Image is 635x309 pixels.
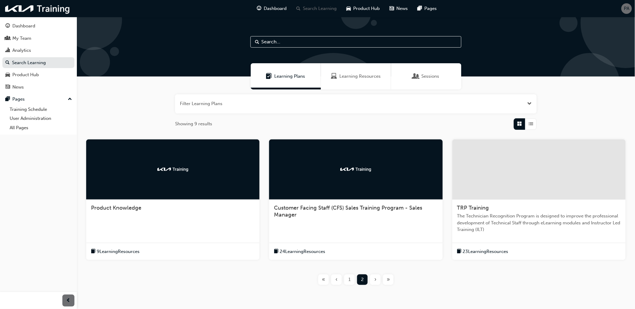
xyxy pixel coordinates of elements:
[12,84,24,91] div: News
[275,73,305,80] span: Learning Plans
[255,39,259,45] span: Search
[361,276,364,283] span: 2
[66,297,71,304] span: prev-icon
[7,114,74,123] a: User Administration
[2,19,74,94] button: DashboardMy TeamAnalyticsSearch LearningProduct HubNews
[452,139,626,260] a: TRP TrainingThe Technician Recognition Program is designed to improve the professional developmen...
[342,2,385,15] a: car-iconProduct Hub
[3,2,72,15] img: kia-training
[457,204,489,211] span: TRP Training
[274,248,278,255] span: book-icon
[321,63,391,89] a: Learning ResourcesLearning Resources
[12,47,31,54] div: Analytics
[274,248,325,255] button: book-icon24LearningResources
[280,248,325,255] span: 24 Learning Resources
[348,276,351,283] span: 1
[457,213,621,233] span: The Technician Recognition Program is designed to improve the professional development of Technic...
[413,73,419,80] span: Sessions
[12,71,39,78] div: Product Hub
[339,166,373,172] img: kia-training
[2,94,74,105] button: Pages
[527,100,532,107] button: Open the filter
[2,57,74,68] a: Search Learning
[422,73,439,80] span: Sessions
[331,73,337,80] span: Learning Resources
[5,97,10,102] span: pages-icon
[457,248,508,255] button: book-icon23LearningResources
[463,248,508,255] span: 23 Learning Resources
[5,48,10,53] span: chart-icon
[390,5,394,12] span: news-icon
[425,5,437,12] span: Pages
[391,63,461,89] a: SessionsSessions
[269,139,442,260] a: kia-trainingCustomer Facing Staff (CFS) Sales Training Program - Sales Managerbook-icon24Learning...
[356,274,369,285] button: Page 2
[12,23,35,30] div: Dashboard
[91,204,141,211] span: Product Knowledge
[2,20,74,32] a: Dashboard
[7,123,74,133] a: All Pages
[86,139,259,260] a: kia-trainingProduct Knowledgebook-icon9LearningResources
[387,276,390,283] span: »
[91,248,96,255] span: book-icon
[339,73,381,80] span: Learning Resources
[347,5,351,12] span: car-icon
[317,274,330,285] button: First page
[250,36,461,48] input: Search...
[97,248,140,255] span: 9 Learning Resources
[413,2,442,15] a: pages-iconPages
[91,248,140,255] button: book-icon9LearningResources
[5,36,10,41] span: people-icon
[397,5,408,12] span: News
[264,5,287,12] span: Dashboard
[2,82,74,93] a: News
[12,35,31,42] div: My Team
[68,95,72,103] span: up-icon
[292,2,342,15] a: search-iconSearch Learning
[621,3,632,14] button: PA
[418,5,422,12] span: pages-icon
[266,73,272,80] span: Learning Plans
[5,60,10,66] span: search-icon
[175,120,212,127] span: Showing 9 results
[2,45,74,56] a: Analytics
[257,5,262,12] span: guage-icon
[529,120,533,127] span: List
[156,166,190,172] img: kia-training
[7,105,74,114] a: Training Schedule
[382,274,395,285] button: Last page
[252,2,292,15] a: guage-iconDashboard
[374,276,376,283] span: ›
[5,85,10,90] span: news-icon
[303,5,337,12] span: Search Learning
[297,5,301,12] span: search-icon
[274,204,422,218] span: Customer Facing Staff (CFS) Sales Training Program - Sales Manager
[12,96,25,103] div: Pages
[335,276,338,283] span: ‹
[2,69,74,80] a: Product Hub
[251,63,321,89] a: Learning PlansLearning Plans
[354,5,380,12] span: Product Hub
[343,274,356,285] button: Page 1
[2,33,74,44] a: My Team
[5,23,10,29] span: guage-icon
[5,72,10,78] span: car-icon
[330,274,343,285] button: Previous page
[624,5,630,12] span: PA
[369,274,382,285] button: Next page
[457,248,462,255] span: book-icon
[517,120,522,127] span: Grid
[322,276,325,283] span: «
[385,2,413,15] a: news-iconNews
